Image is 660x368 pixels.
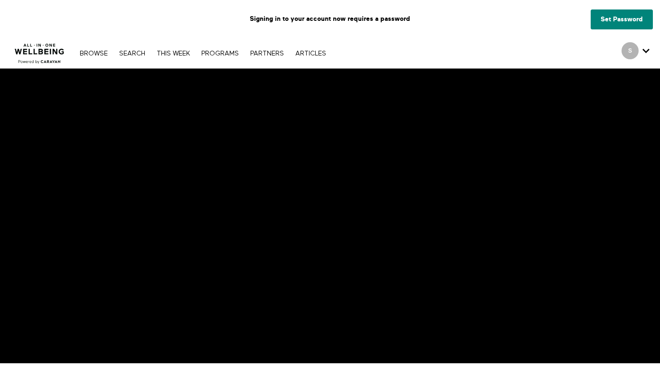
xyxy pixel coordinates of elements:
[614,38,657,68] div: Secondary
[245,50,289,57] a: PARTNERS
[197,50,244,57] a: PROGRAMS
[7,7,653,31] p: Signing in to your account now requires a password
[114,50,150,57] a: Search
[11,37,68,65] img: CARAVAN
[75,50,113,57] a: Browse
[291,50,331,57] a: ARTICLES
[152,50,195,57] a: THIS WEEK
[75,48,330,58] nav: Primary
[591,9,653,29] a: Set Password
